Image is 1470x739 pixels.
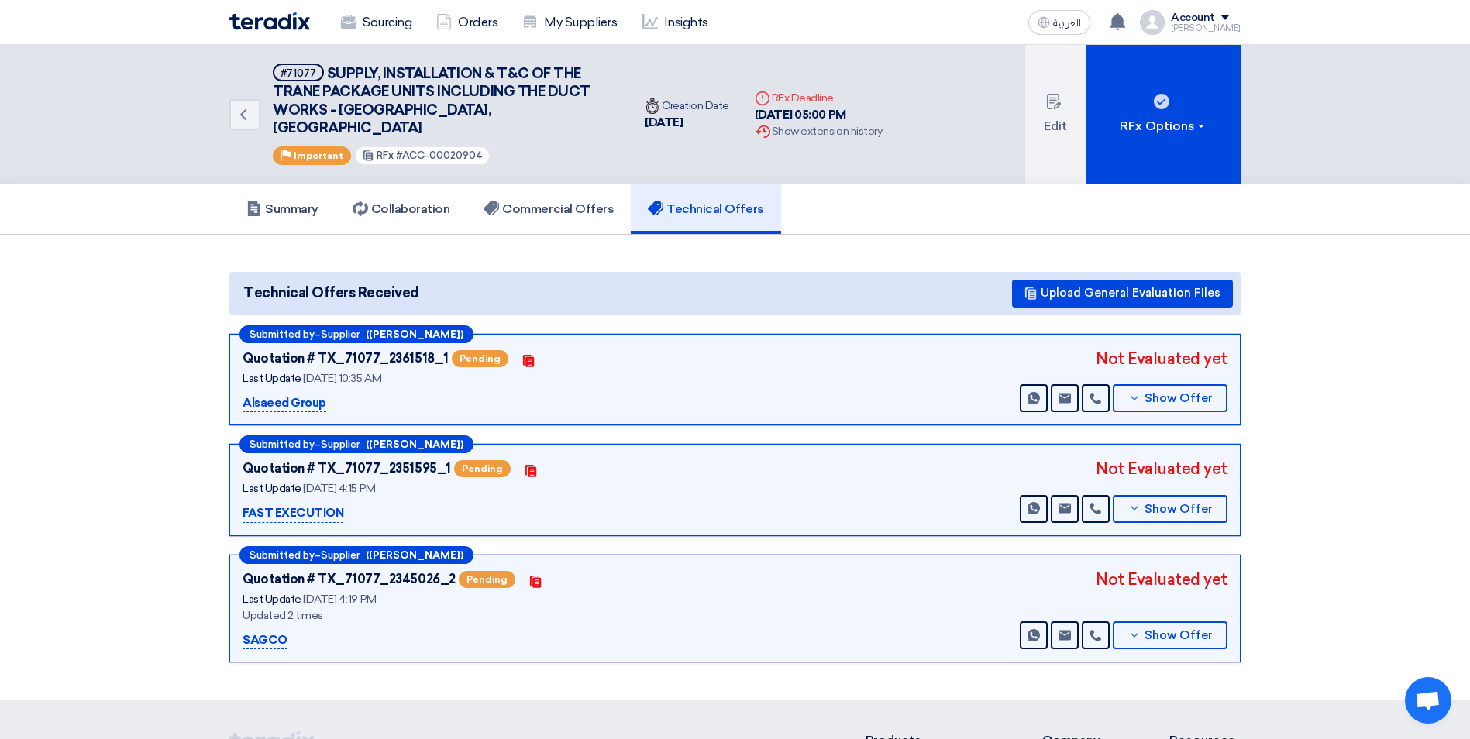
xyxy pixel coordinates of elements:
div: [DATE] 05:00 PM [755,106,882,124]
span: Submitted by [250,329,315,339]
span: Submitted by [250,439,315,449]
div: – [239,435,473,453]
a: Insights [630,5,721,40]
div: – [239,546,473,564]
div: Quotation # TX_71077_2345026_2 [243,570,456,589]
span: Pending [454,460,511,477]
div: Account [1171,12,1215,25]
h5: Technical Offers [648,201,763,217]
span: [DATE] 10:35 AM [303,372,381,385]
span: Show Offer [1145,504,1213,515]
span: Last Update [243,482,301,495]
div: Not Evaluated yet [1096,457,1227,480]
a: Sourcing [329,5,424,40]
button: Upload General Evaluation Files [1012,280,1233,308]
a: Orders [424,5,510,40]
a: Collaboration [336,184,467,234]
span: العربية [1053,18,1081,29]
span: [DATE] 4:19 PM [303,593,376,606]
h5: Summary [246,201,318,217]
div: Show extension history [755,123,882,139]
span: Pending [452,350,508,367]
a: Summary [229,184,336,234]
button: Show Offer [1113,384,1227,412]
span: SUPPLY, INSTALLATION & T&C OF THE TRANE PACKAGE UNITS INCLUDING THE DUCT WORKS - [GEOGRAPHIC_DATA... [273,65,590,136]
div: [DATE] [645,114,729,132]
div: RFx Options [1120,117,1207,136]
h5: Commercial Offers [484,201,614,217]
span: Supplier [321,329,360,339]
div: Quotation # TX_71077_2361518_1 [243,349,449,368]
button: العربية [1028,10,1090,35]
button: Show Offer [1113,621,1227,649]
a: Technical Offers [631,184,780,234]
span: Pending [459,571,515,588]
div: Updated 2 times [243,607,630,624]
div: #71077 [281,68,316,78]
button: RFx Options [1086,45,1241,184]
span: Submitted by [250,550,315,560]
div: [PERSON_NAME] [1171,24,1241,33]
b: ([PERSON_NAME]) [366,550,463,560]
div: – [239,325,473,343]
a: My Suppliers [510,5,629,40]
b: ([PERSON_NAME]) [366,439,463,449]
h5: Collaboration [353,201,450,217]
b: ([PERSON_NAME]) [366,329,463,339]
div: Not Evaluated yet [1096,347,1227,370]
span: [DATE] 4:15 PM [303,482,375,495]
div: Quotation # TX_71077_2351595_1 [243,459,451,478]
span: Last Update [243,372,301,385]
span: #ACC-00020904 [396,150,483,161]
span: Technical Offers Received [243,283,419,304]
span: Show Offer [1145,630,1213,641]
span: Show Offer [1145,393,1213,404]
div: Creation Date [645,98,729,114]
span: Supplier [321,550,360,560]
p: FAST EXECUTION [243,504,343,523]
div: Not Evaluated yet [1096,568,1227,591]
img: Teradix logo [229,12,310,30]
span: Last Update [243,593,301,606]
img: profile_test.png [1140,10,1165,35]
p: Alsaeed Group [243,394,326,413]
h5: SUPPLY, INSTALLATION & T&C OF THE TRANE PACKAGE UNITS INCLUDING THE DUCT WORKS - HAIFA MALL, JEDDAH [273,64,614,138]
a: Open chat [1405,677,1451,724]
p: SAGCO [243,631,287,650]
div: RFx Deadline [755,90,882,106]
span: Important [294,150,343,161]
button: Show Offer [1113,495,1227,523]
a: Commercial Offers [466,184,631,234]
span: RFx [377,150,394,161]
button: Edit [1025,45,1086,184]
span: Supplier [321,439,360,449]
